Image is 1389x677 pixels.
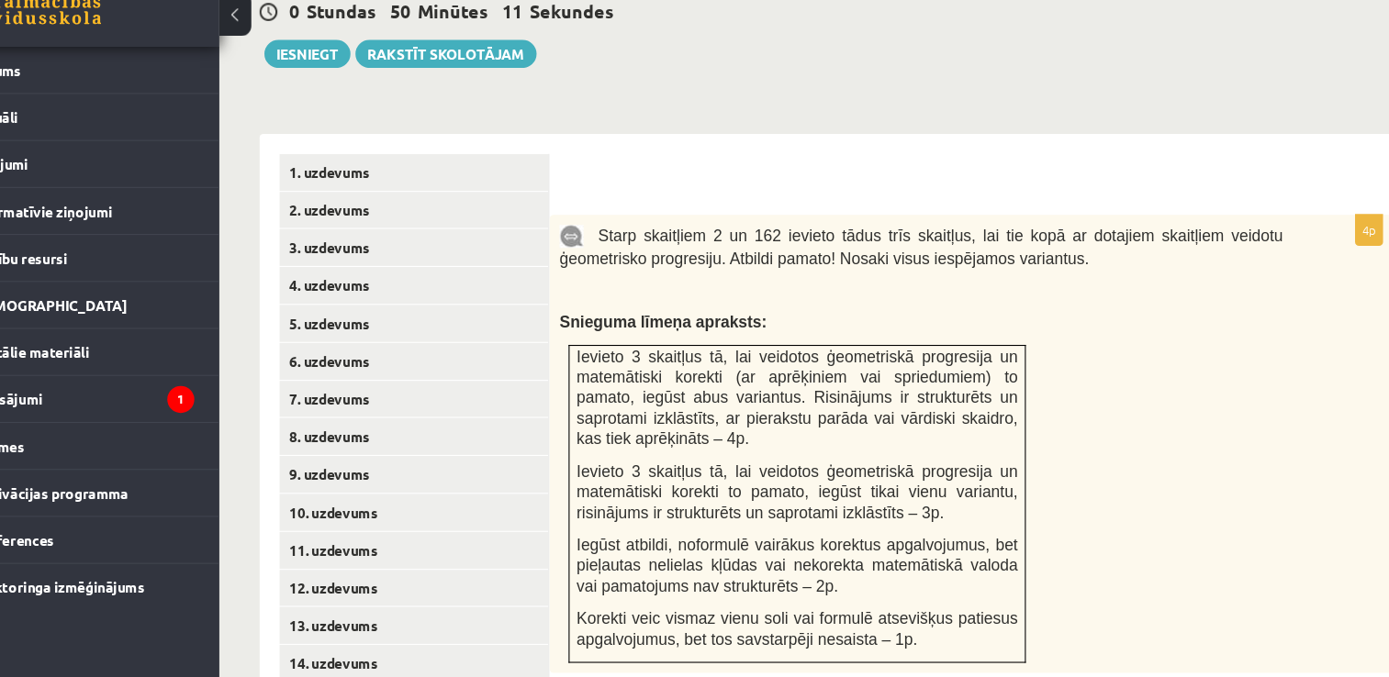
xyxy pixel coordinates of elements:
[588,263,1251,300] span: Starp skaitļiem 2 un 162 ievieto tādus trīs skaitļus, lai tie kopā ar dotajiem skaitļiem veidotu ...
[603,374,1008,465] span: Ievieto 3 skaitļus tā, lai veidotos ģeometriskā progresija un matemātiski korekti (ar aprēķiniem ...
[228,409,252,434] i: 1
[24,228,252,270] a: Informatīvie ziņojumi
[47,400,252,442] legend: Maksājumi
[330,578,577,612] a: 12. uzdevums
[330,508,577,542] a: 10. uzdevums
[330,438,577,472] a: 8. uzdevums
[330,473,577,507] a: 9. uzdevums
[597,222,603,229] img: Balts.png
[24,400,252,442] a: Maksājumi1
[24,141,252,183] a: Aktuāli
[560,54,637,75] span: Sekundes
[355,54,420,75] span: Stundas
[47,499,192,516] span: Motivācijas programma
[47,154,91,171] span: Aktuāli
[400,92,566,117] a: Rakstīt skolotājam
[24,443,252,485] a: Atzīmes
[24,572,252,615] a: Proktoringa izmēģinājums
[1317,251,1343,281] p: 4p
[603,615,1008,649] span: Korekti veic vismaz vienu soli vai formulē atsevišķus patiesus apgalvojumus, bet tos savstarpēji ...
[47,456,96,472] span: Atzīmes
[18,18,735,38] body: Визуальный текстовый редактор, wiswyg-editor-user-answer-47024923876780
[47,283,136,300] span: Mācību resursi
[24,271,252,313] a: Mācību resursi
[24,98,252,140] a: Sākums
[47,327,191,343] span: [DEMOGRAPHIC_DATA]
[588,261,610,283] img: 9k=
[330,405,577,438] a: 7. uzdevums
[588,343,778,359] span: Snieguma līmeņa apraksts:
[330,543,577,577] a: 11. uzdevums
[330,335,577,369] a: 5. uzdevums
[603,480,1008,533] span: Ievieto 3 skaitļus tā, lai veidotos ģeometriskā progresija un matemātiski korekti to pamato, iegū...
[603,548,1008,601] span: Iegūst atbildi, noformulē vairākus korektus apgalvojumus, bet pieļautas nelielas kļūdas vai nekor...
[330,370,577,404] a: 6. uzdevums
[317,92,396,117] button: Iesniegt
[24,529,252,572] a: Konferences
[24,184,252,227] a: Ziņojumi
[432,54,451,75] span: 50
[340,54,349,75] span: 0
[330,196,577,230] a: 1. uzdevums
[330,265,577,299] a: 3. uzdevums
[24,486,252,528] a: Motivācijas programma
[312,19,424,34] a: Parādīt punktu skalu
[20,32,167,78] a: Rīgas 1. Tālmācības vidusskola
[24,357,252,399] a: Digitālie materiāli
[47,184,252,227] legend: Ziņojumi
[47,370,156,386] span: Digitālie materiāli
[47,585,207,602] span: Proktoringa izmēģinājums
[47,542,124,559] span: Konferences
[330,300,577,334] a: 4. uzdevums
[47,228,252,270] legend: Informatīvie ziņojumi
[330,231,577,265] a: 2. uzdevums
[24,314,252,356] a: [DEMOGRAPHIC_DATA]
[47,111,94,128] span: Sākums
[457,54,522,75] span: Minūtes
[535,54,554,75] span: 11
[330,612,577,646] a: 13. uzdevums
